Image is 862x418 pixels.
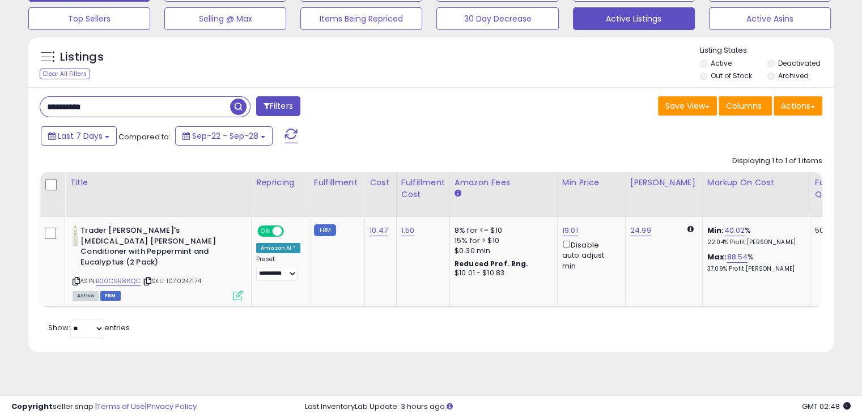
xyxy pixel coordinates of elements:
span: ON [258,227,273,236]
a: 40.02 [724,225,745,236]
span: FBM [100,291,121,301]
span: Compared to: [118,131,171,142]
div: 500 [815,225,850,236]
a: Terms of Use [97,401,145,412]
div: Amazon AI * [256,243,300,253]
div: Markup on Cost [707,177,805,189]
label: Archived [778,71,808,80]
a: 19.01 [562,225,578,236]
button: Filters [256,96,300,116]
div: Min Price [562,177,621,189]
span: OFF [282,227,300,236]
button: Sep-22 - Sep-28 [175,126,273,146]
div: Last InventoryLab Update: 3 hours ago. [305,402,851,412]
div: $0.30 min [455,246,549,256]
div: $10.01 - $10.83 [455,268,549,278]
p: 37.09% Profit [PERSON_NAME] [707,265,801,273]
span: Show: entries [48,322,130,333]
div: Fulfillment Cost [401,177,445,201]
div: Fulfillment [314,177,360,189]
span: Sep-22 - Sep-28 [192,130,258,142]
img: 31nWBf-jN+L._SL40_.jpg [73,225,78,248]
div: Amazon Fees [455,177,553,189]
a: Privacy Policy [147,401,197,412]
a: 1.50 [401,225,415,236]
div: % [707,225,801,246]
button: Last 7 Days [41,126,117,146]
button: Save View [658,96,717,116]
a: 10.47 [370,225,388,236]
div: Fulfillable Quantity [815,177,854,201]
div: ASIN: [73,225,243,299]
th: The percentage added to the cost of goods (COGS) that forms the calculator for Min & Max prices. [702,172,810,217]
small: Amazon Fees. [455,189,461,199]
div: [PERSON_NAME] [630,177,698,189]
button: 30 Day Decrease [436,7,558,30]
div: 15% for > $10 [455,236,549,246]
div: Preset: [256,255,300,281]
span: Columns [726,100,762,112]
span: All listings currently available for purchase on Amazon [73,291,99,301]
button: Top Sellers [28,7,150,30]
b: Max: [707,251,727,262]
button: Active Listings [573,7,695,30]
button: Active Asins [709,7,831,30]
p: 22.04% Profit [PERSON_NAME] [707,238,801,246]
b: Reduced Prof. Rng. [455,259,529,268]
span: | SKU: 1070247174 [142,276,201,285]
b: Min: [707,225,724,236]
div: Repricing [256,177,304,189]
div: Disable auto adjust min [562,238,617,271]
h5: Listings [60,49,104,65]
div: Displaying 1 to 1 of 1 items [732,156,822,167]
p: Listing States: [700,45,834,56]
label: Deactivated [778,58,820,68]
span: Last 7 Days [58,130,103,142]
div: Title [70,177,247,189]
strong: Copyright [11,401,53,412]
button: Actions [774,96,822,116]
div: % [707,252,801,273]
a: 88.54 [727,251,748,263]
span: 2025-10-6 02:48 GMT [802,401,851,412]
b: Trader [PERSON_NAME]'s [MEDICAL_DATA] [PERSON_NAME] Conditioner with Peppermint and Eucalyptus (2... [80,225,218,270]
small: FBM [314,224,336,236]
a: 24.99 [630,225,651,236]
div: seller snap | | [11,402,197,412]
div: Cost [370,177,392,189]
label: Out of Stock [711,71,752,80]
button: Selling @ Max [164,7,286,30]
div: 8% for <= $10 [455,225,549,236]
div: Clear All Filters [40,69,90,79]
button: Columns [719,96,772,116]
label: Active [711,58,732,68]
a: B00C9R86QC [96,276,141,286]
button: Items Being Repriced [300,7,422,30]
